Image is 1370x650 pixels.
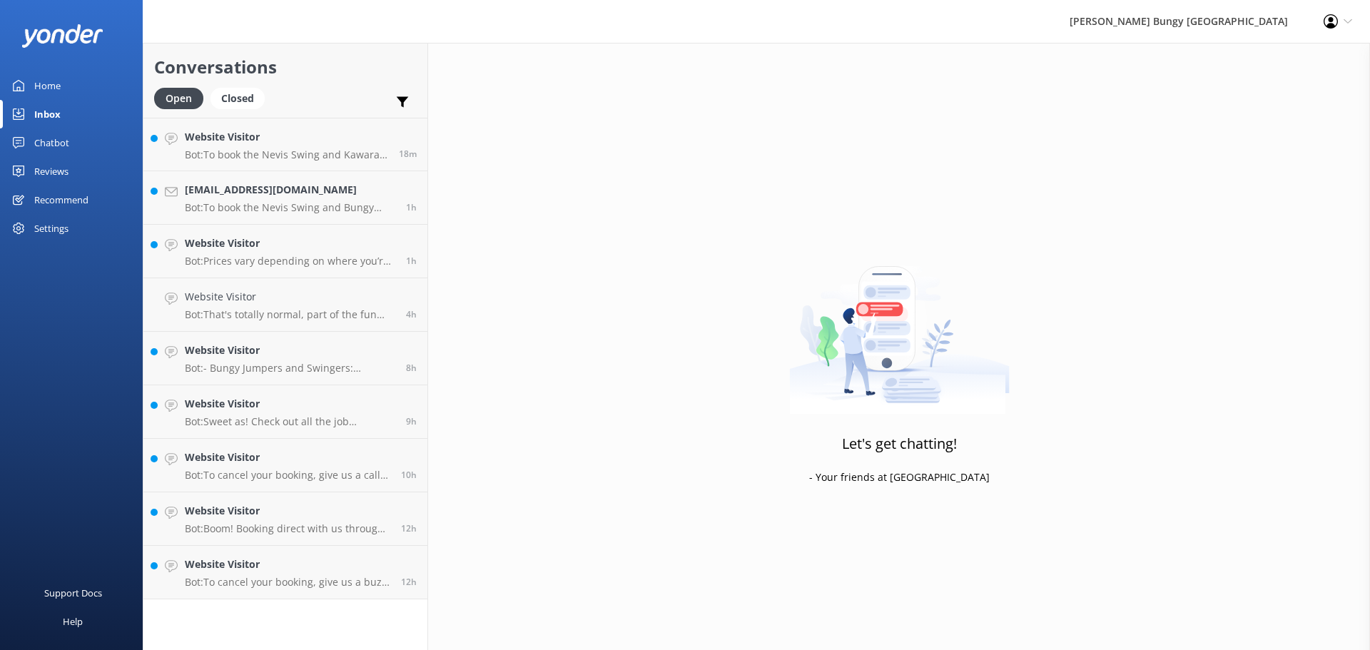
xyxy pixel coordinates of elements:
[185,450,390,465] h4: Website Visitor
[185,362,395,375] p: Bot: - Bungy Jumpers and Swingers: Minimum age is [DEMOGRAPHIC_DATA] years old and 35kgs. - Nevis...
[143,439,427,492] a: Website VisitorBot:To cancel your booking, give us a call at [PHONE_NUMBER] or [PHONE_NUMBER], or...
[143,492,427,546] a: Website VisitorBot:Boom! Booking direct with us through our website always scores you the best pr...
[34,186,88,214] div: Recommend
[63,607,83,636] div: Help
[154,88,203,109] div: Open
[143,118,427,171] a: Website VisitorBot:To book the Nevis Swing and Kawarau Bungy combo, jump on our website, give us ...
[21,24,103,48] img: yonder-white-logo.png
[185,342,395,358] h4: Website Visitor
[143,278,427,332] a: Website VisitorBot:That's totally normal, part of the fun and what leads to feeling accomplished ...
[401,576,417,588] span: Sep 25 2025 10:20pm (UTC +12:00) Pacific/Auckland
[842,432,957,455] h3: Let's get chatting!
[34,157,68,186] div: Reviews
[34,214,68,243] div: Settings
[185,129,388,145] h4: Website Visitor
[401,522,417,534] span: Sep 25 2025 10:39pm (UTC +12:00) Pacific/Auckland
[185,308,395,321] p: Bot: That's totally normal, part of the fun and what leads to feeling accomplished post activity....
[143,332,427,385] a: Website VisitorBot:- Bungy Jumpers and Swingers: Minimum age is [DEMOGRAPHIC_DATA] years old and ...
[185,576,390,589] p: Bot: To cancel your booking, give us a buzz at 0800 286 4958 or [PHONE_NUMBER], or fire off an em...
[185,522,390,535] p: Bot: Boom! Booking direct with us through our website always scores you the best prices. Check ou...
[809,469,990,485] p: - Your friends at [GEOGRAPHIC_DATA]
[399,148,417,160] span: Sep 26 2025 10:24am (UTC +12:00) Pacific/Auckland
[406,255,417,267] span: Sep 26 2025 08:45am (UTC +12:00) Pacific/Auckland
[185,289,395,305] h4: Website Visitor
[154,90,210,106] a: Open
[143,546,427,599] a: Website VisitorBot:To cancel your booking, give us a buzz at 0800 286 4958 or [PHONE_NUMBER], or ...
[185,182,395,198] h4: [EMAIL_ADDRESS][DOMAIN_NAME]
[34,100,61,128] div: Inbox
[185,415,395,428] p: Bot: Sweet as! Check out all the job openings and info about working with us at [URL][DOMAIN_NAME...
[210,88,265,109] div: Closed
[185,557,390,572] h4: Website Visitor
[185,148,388,161] p: Bot: To book the Nevis Swing and Kawarau Bungy combo, jump on our website, give us a call at [PHO...
[185,469,390,482] p: Bot: To cancel your booking, give us a call at [PHONE_NUMBER] or [PHONE_NUMBER], or shoot an emai...
[789,236,1010,415] img: artwork of a man stealing a conversation from at giant smartphone
[185,503,390,519] h4: Website Visitor
[143,225,427,278] a: Website VisitorBot:Prices vary depending on where you’re leaping from and the thrill you choose. ...
[143,385,427,439] a: Website VisitorBot:Sweet as! Check out all the job openings and info about working with us at [UR...
[185,235,395,251] h4: Website Visitor
[406,362,417,374] span: Sep 26 2025 01:58am (UTC +12:00) Pacific/Auckland
[34,71,61,100] div: Home
[185,201,395,214] p: Bot: To book the Nevis Swing and Bungy combo, please visit our website or contact us by calling [...
[143,171,427,225] a: [EMAIL_ADDRESS][DOMAIN_NAME]Bot:To book the Nevis Swing and Bungy combo, please visit our website...
[154,54,417,81] h2: Conversations
[44,579,102,607] div: Support Docs
[406,415,417,427] span: Sep 26 2025 01:13am (UTC +12:00) Pacific/Auckland
[34,128,69,157] div: Chatbot
[185,396,395,412] h4: Website Visitor
[406,201,417,213] span: Sep 26 2025 09:38am (UTC +12:00) Pacific/Auckland
[185,255,395,268] p: Bot: Prices vary depending on where you’re leaping from and the thrill you choose. For the latest...
[406,308,417,320] span: Sep 26 2025 06:40am (UTC +12:00) Pacific/Auckland
[210,90,272,106] a: Closed
[401,469,417,481] span: Sep 26 2025 12:15am (UTC +12:00) Pacific/Auckland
